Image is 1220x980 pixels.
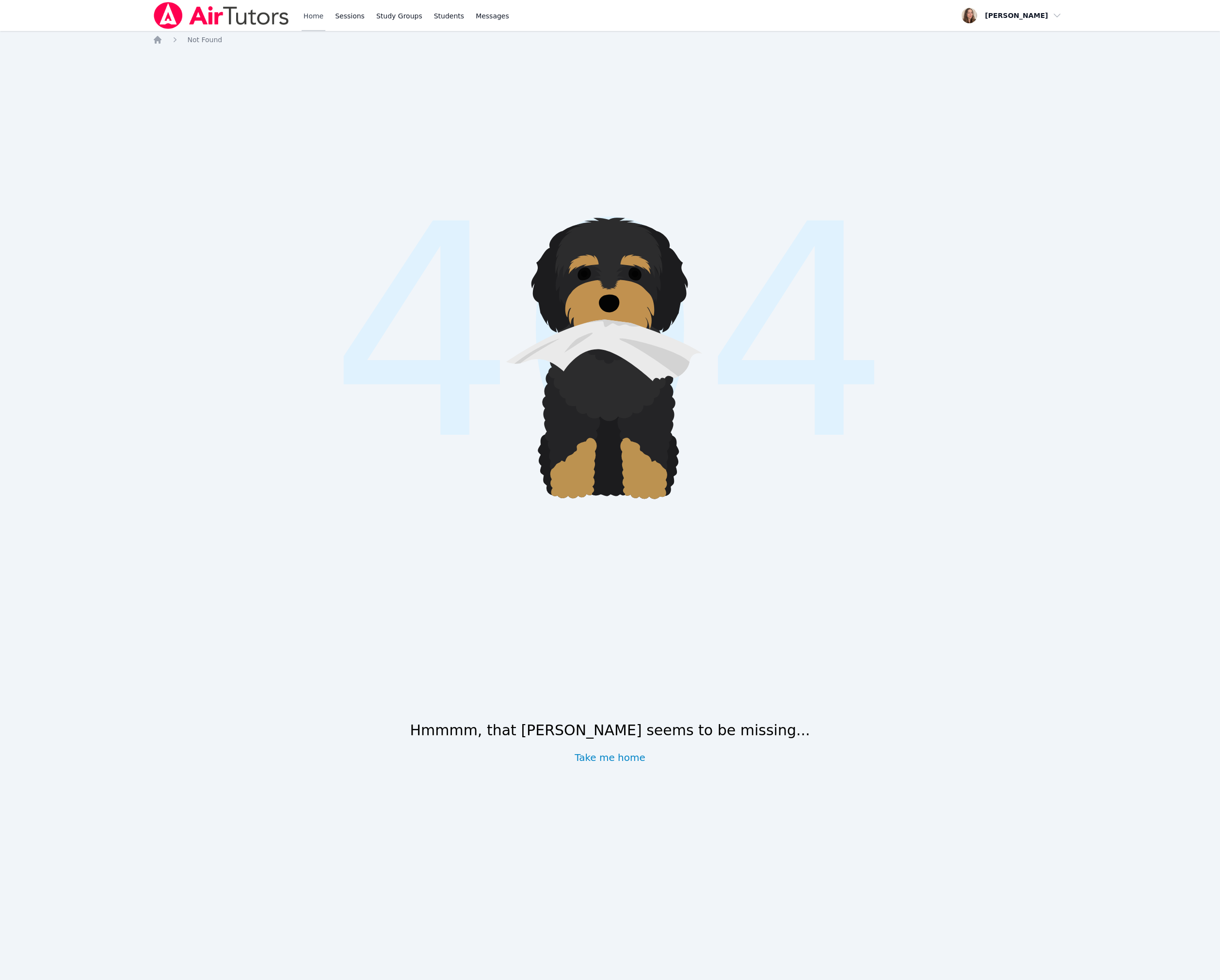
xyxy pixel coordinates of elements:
[153,35,1068,45] nav: Breadcrumb
[188,36,223,44] span: Not Found
[153,2,290,29] img: Air Tutors
[188,35,223,45] a: Not Found
[476,11,509,21] span: Messages
[410,722,810,739] h1: Hmmmm, that [PERSON_NAME] seems to be missing...
[329,113,891,554] span: 404
[575,751,645,764] a: Take me home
